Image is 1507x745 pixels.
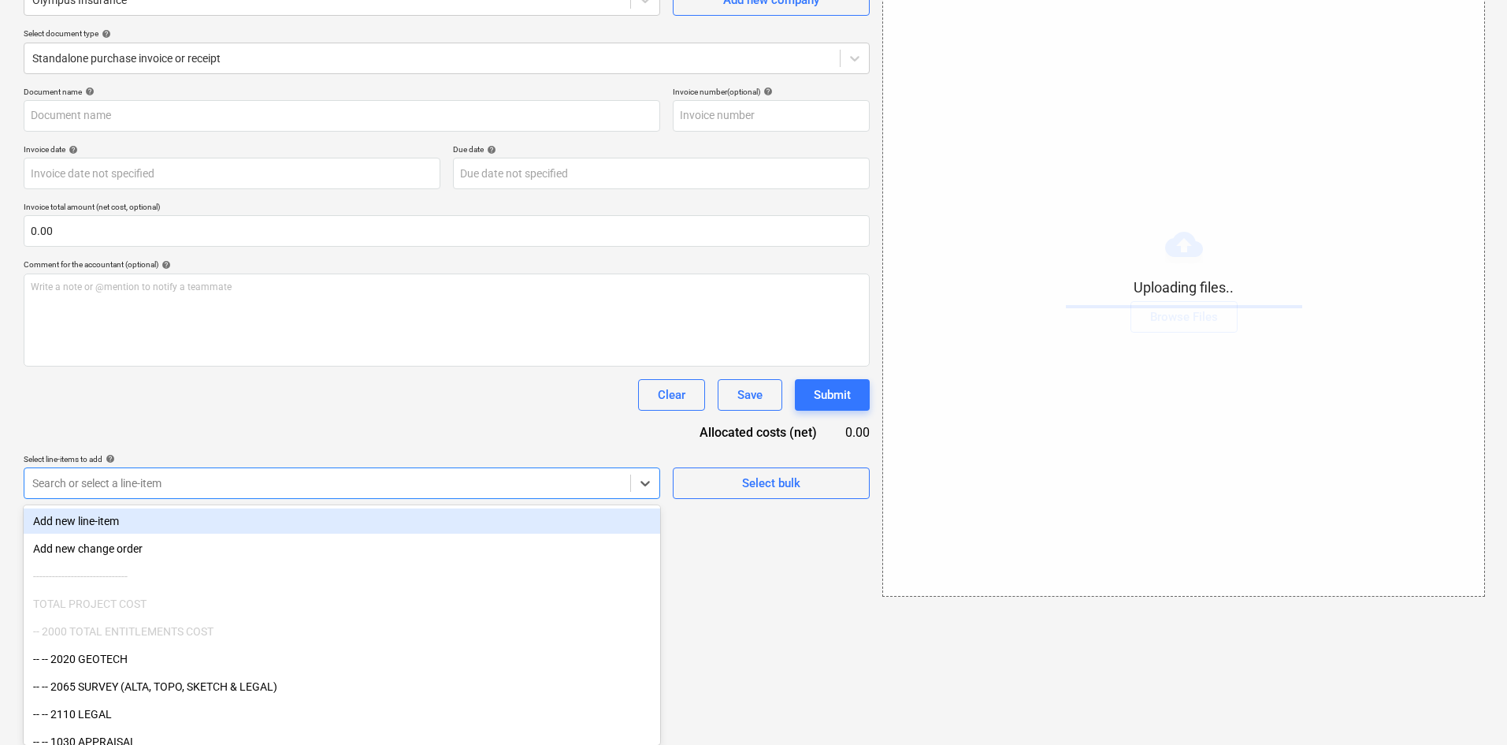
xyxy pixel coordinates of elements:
div: TOTAL PROJECT COST [24,591,660,616]
div: ------------------------------ [24,564,660,589]
input: Due date not specified [453,158,870,189]
div: Add new line-item [24,508,660,534]
div: -- -- 2020 GEOTECH [24,646,660,672]
div: 0.00 [842,423,870,441]
div: Save [737,385,763,405]
div: Add new change order [24,536,660,561]
div: Select bulk [742,473,800,494]
div: Comment for the accountant (optional) [24,259,870,270]
button: Submit [795,379,870,411]
div: -- -- 2110 LEGAL [24,702,660,727]
div: Select line-items to add [24,454,660,464]
div: -- -- 2065 SURVEY (ALTA, TOPO, SKETCH & LEGAL) [24,674,660,699]
div: Invoice number (optional) [673,87,870,97]
p: Invoice total amount (net cost, optional) [24,202,870,215]
input: Invoice number [673,100,870,132]
button: Clear [638,379,705,411]
input: Invoice date not specified [24,158,440,189]
span: help [484,145,496,155]
iframe: Chat Widget [1428,669,1507,745]
button: Save [718,379,782,411]
span: help [158,260,171,270]
p: Uploading files.. [1066,278,1302,297]
span: help [102,454,115,464]
span: help [98,29,111,39]
div: Allocated costs (net) [665,423,842,441]
div: -- 2000 TOTAL ENTITLEMENTS COST [24,619,660,644]
div: Invoice date [24,144,440,155]
div: Select document type [24,28,870,39]
span: help [760,87,773,96]
input: Document name [24,100,660,132]
button: Select bulk [673,467,870,499]
input: Invoice total amount (net cost, optional) [24,215,870,247]
div: Due date [453,144,870,155]
span: help [82,87,95,96]
div: Clear [658,385,685,405]
div: Submit [814,385,851,405]
div: Document name [24,87,660,97]
span: help [65,145,78,155]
